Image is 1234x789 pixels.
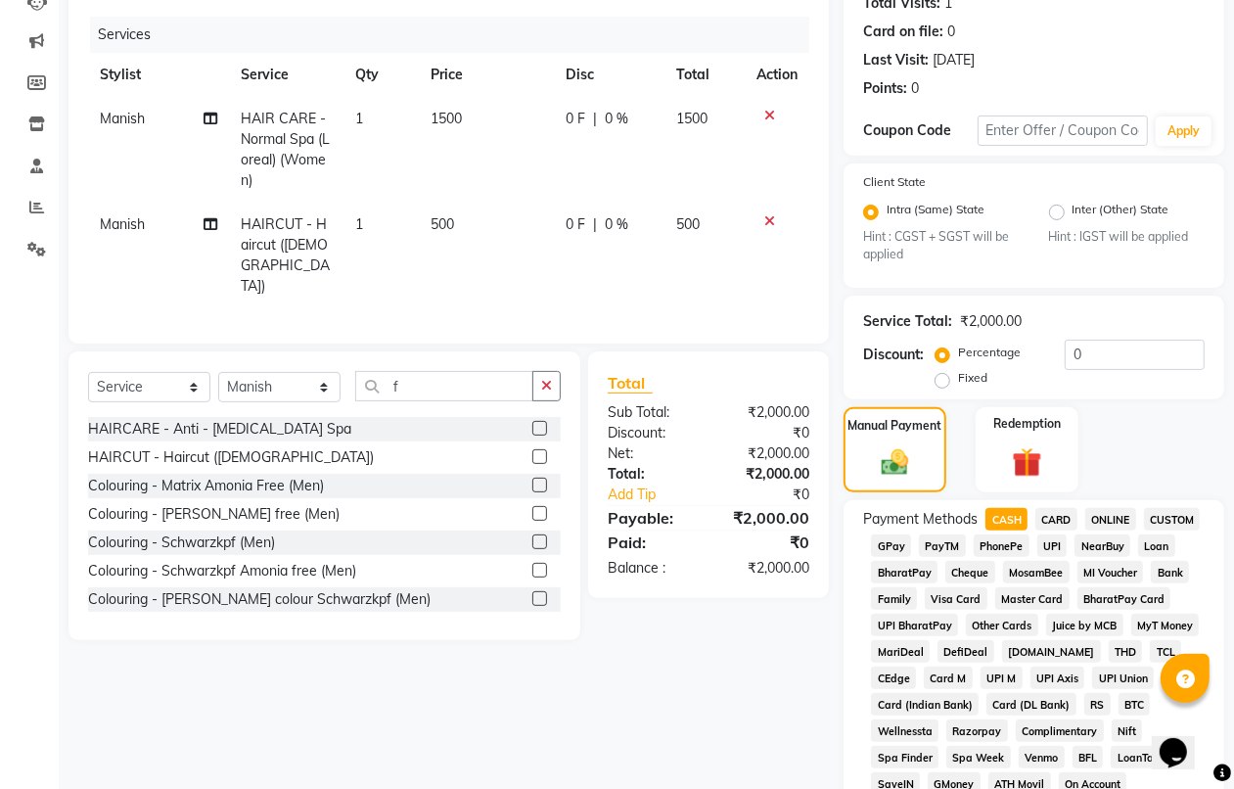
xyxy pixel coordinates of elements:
[871,614,958,636] span: UPI BharatPay
[1049,228,1205,246] small: Hint : IGST will be applied
[419,53,554,97] th: Price
[606,214,629,235] span: 0 %
[355,215,363,233] span: 1
[1138,534,1175,557] span: Loan
[1151,561,1189,583] span: Bank
[863,50,929,70] div: Last Visit:
[1084,693,1111,716] span: RS
[88,419,351,440] div: HAIRCARE - Anti - [MEDICAL_DATA] Spa
[343,53,420,97] th: Qty
[1073,201,1169,224] label: Inter (Other) State
[567,109,586,129] span: 0 F
[871,693,979,716] span: Card (Indian Bank)
[873,446,917,478] img: _cash.svg
[993,415,1061,433] label: Redemption
[593,485,728,505] a: Add Tip
[863,509,978,530] span: Payment Methods
[1109,640,1143,663] span: THD
[1037,534,1068,557] span: UPI
[567,214,586,235] span: 0 F
[995,587,1070,610] span: Master Card
[708,558,824,579] div: ₹2,000.00
[1002,640,1101,663] span: [DOMAIN_NAME]
[1150,640,1181,663] span: TCL
[431,215,454,233] span: 500
[919,534,966,557] span: PayTM
[708,531,824,554] div: ₹0
[88,561,356,581] div: Colouring - Schwarzkpf Amonia free (Men)
[978,116,1148,146] input: Enter Offer / Coupon Code
[871,561,937,583] span: BharatPay
[1092,667,1154,689] span: UPI Union
[946,719,1008,742] span: Razorpay
[708,423,824,443] div: ₹0
[88,476,324,496] div: Colouring - Matrix Amonia Free (Men)
[933,50,975,70] div: [DATE]
[1030,667,1085,689] span: UPI Axis
[946,746,1011,768] span: Spa Week
[90,17,824,53] div: Services
[958,369,987,387] label: Fixed
[355,110,363,127] span: 1
[241,215,330,295] span: HAIRCUT - Haircut ([DEMOGRAPHIC_DATA])
[593,531,708,554] div: Paid:
[1077,587,1171,610] span: BharatPay Card
[1156,116,1211,146] button: Apply
[863,120,977,141] div: Coupon Code
[100,110,145,127] span: Manish
[88,533,275,553] div: Colouring - Schwarzkpf (Men)
[593,464,708,485] div: Total:
[594,109,598,129] span: |
[1073,746,1104,768] span: BFL
[887,201,984,224] label: Intra (Same) State
[1046,614,1123,636] span: Juice by MCB
[594,214,598,235] span: |
[871,746,938,768] span: Spa Finder
[676,110,708,127] span: 1500
[974,534,1029,557] span: PhonePe
[1077,561,1144,583] span: MI Voucher
[1144,508,1201,531] span: CUSTOM
[947,22,955,42] div: 0
[863,311,952,332] div: Service Total:
[593,443,708,464] div: Net:
[863,345,924,365] div: Discount:
[871,640,930,663] span: MariDeal
[966,614,1038,636] span: Other Cards
[708,464,824,485] div: ₹2,000.00
[925,587,987,610] span: Visa Card
[88,447,374,468] div: HAIRCUT - Haircut ([DEMOGRAPHIC_DATA])
[871,719,938,742] span: Wellnessta
[593,423,708,443] div: Discount:
[1152,711,1214,769] iframe: chat widget
[958,344,1021,361] label: Percentage
[1003,561,1070,583] span: MosamBee
[1019,746,1065,768] span: Venmo
[1035,508,1077,531] span: CARD
[593,506,708,530] div: Payable:
[728,485,824,505] div: ₹0
[606,109,629,129] span: 0 %
[863,22,943,42] div: Card on file:
[1003,444,1050,481] img: _gift.svg
[593,402,708,423] div: Sub Total:
[555,53,665,97] th: Disc
[100,215,145,233] span: Manish
[745,53,809,97] th: Action
[960,311,1022,332] div: ₹2,000.00
[593,558,708,579] div: Balance :
[848,417,942,435] label: Manual Payment
[241,110,330,189] span: HAIR CARE - Normal Spa (Loreal) (Women)
[708,402,824,423] div: ₹2,000.00
[608,373,653,394] span: Total
[88,589,431,610] div: Colouring - [PERSON_NAME] colour Schwarzkpf (Men)
[986,693,1076,716] span: Card (DL Bank)
[1085,508,1136,531] span: ONLINE
[1112,719,1143,742] span: Nift
[1111,746,1166,768] span: LoanTap
[863,78,907,99] div: Points:
[676,215,700,233] span: 500
[431,110,462,127] span: 1500
[229,53,343,97] th: Service
[1131,614,1200,636] span: MyT Money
